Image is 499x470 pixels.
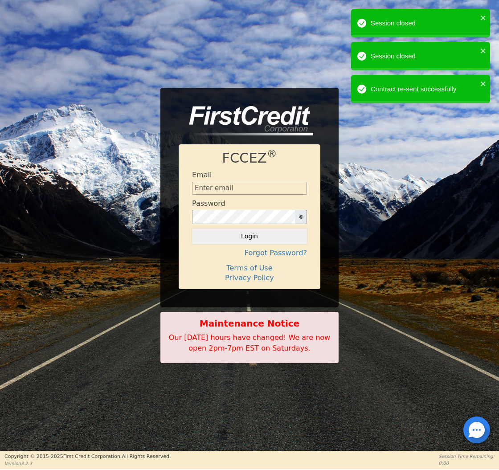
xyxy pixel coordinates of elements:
[4,460,171,467] p: Version 3.2.3
[4,453,171,461] p: Copyright © 2015- 2025 First Credit Corporation.
[480,78,487,89] button: close
[192,264,307,272] h4: Terms of Use
[192,171,212,179] h4: Email
[122,454,171,459] span: All Rights Reserved.
[439,453,495,460] p: Session Time Remaining:
[480,12,487,23] button: close
[192,150,307,167] h1: FCCEZ
[371,84,478,94] div: Contract re-sent successfully
[192,229,307,244] button: Login
[165,317,334,330] b: Maintenance Notice
[192,210,295,224] input: password
[439,460,495,466] p: 0:00
[192,199,225,208] h4: Password
[169,333,330,352] span: Our [DATE] hours have changed! We are now open 2pm-7pm EST on Saturdays.
[371,18,478,29] div: Session closed
[192,249,307,257] h4: Forgot Password?
[192,182,307,195] input: Enter email
[371,51,478,61] div: Session closed
[179,106,313,135] img: logo-CMu_cnol.png
[480,45,487,56] button: close
[267,148,277,159] sup: ®
[192,274,307,282] h4: Privacy Policy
